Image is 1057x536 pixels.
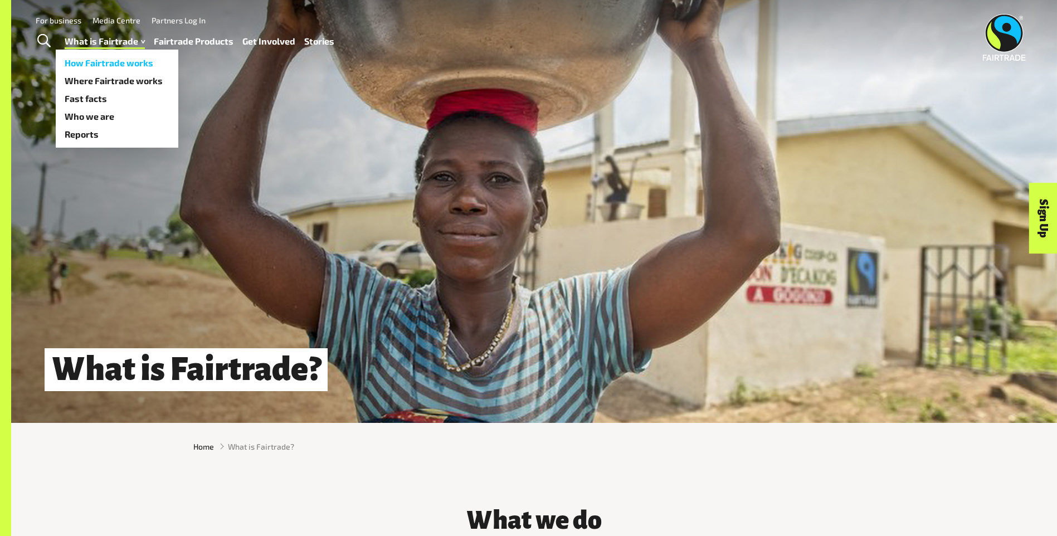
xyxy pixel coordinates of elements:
a: What is Fairtrade [65,33,145,50]
a: Partners Log In [152,16,206,25]
img: Fairtrade Australia New Zealand logo [983,14,1026,61]
span: What is Fairtrade? [228,441,294,452]
a: Where Fairtrade works [56,72,178,90]
a: How Fairtrade works [56,54,178,72]
a: Stories [304,33,334,50]
a: Get Involved [242,33,295,50]
a: Reports [56,125,178,143]
h1: What is Fairtrade? [45,348,328,391]
a: For business [36,16,81,25]
a: Fast facts [56,90,178,108]
a: Home [193,441,214,452]
a: Media Centre [92,16,140,25]
a: Fairtrade Products [154,33,233,50]
a: Who we are [56,108,178,125]
a: Toggle Search [30,27,57,55]
h3: What we do [367,506,702,534]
